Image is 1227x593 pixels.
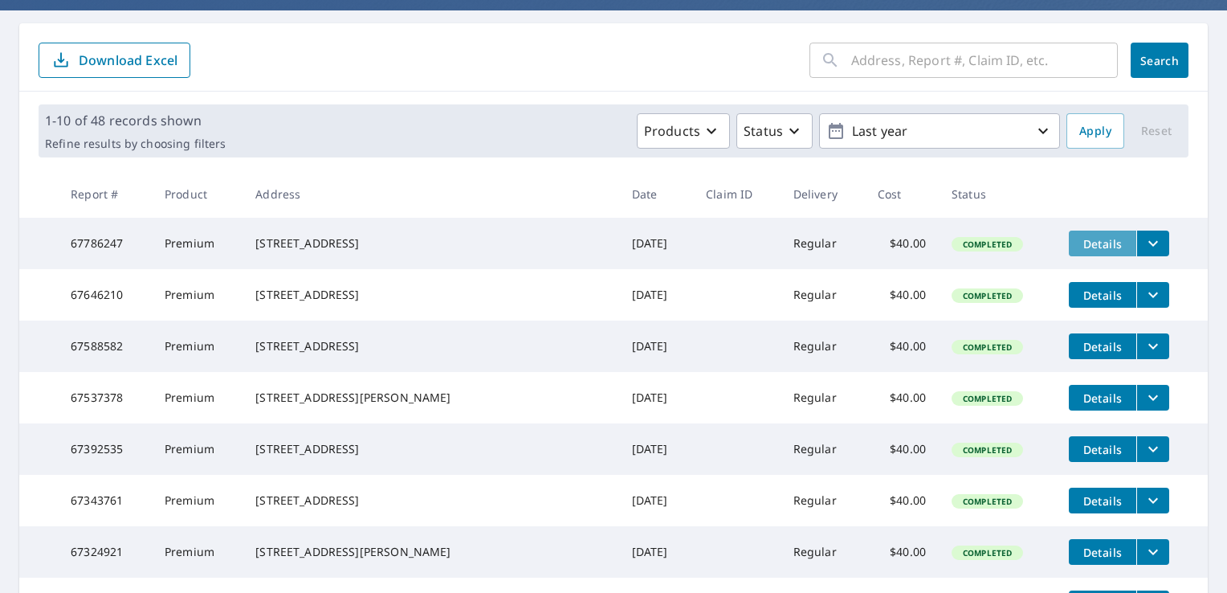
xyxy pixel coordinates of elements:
[255,338,605,354] div: [STREET_ADDRESS]
[744,121,783,141] p: Status
[819,113,1060,149] button: Last year
[851,38,1118,83] input: Address, Report #, Claim ID, etc.
[1069,539,1136,565] button: detailsBtn-67324921
[1136,488,1169,513] button: filesDropdownBtn-67343761
[781,170,865,218] th: Delivery
[619,423,694,475] td: [DATE]
[619,170,694,218] th: Date
[255,441,605,457] div: [STREET_ADDRESS]
[953,393,1021,404] span: Completed
[45,137,226,151] p: Refine results by choosing filters
[45,111,226,130] p: 1-10 of 48 records shown
[781,269,865,321] td: Regular
[953,341,1021,353] span: Completed
[865,170,940,218] th: Cost
[1078,391,1127,406] span: Details
[865,218,940,269] td: $40.00
[781,372,865,423] td: Regular
[58,218,152,269] td: 67786247
[1143,53,1176,68] span: Search
[58,423,152,475] td: 67392535
[1069,231,1136,256] button: detailsBtn-67786247
[644,121,700,141] p: Products
[781,423,865,475] td: Regular
[1131,43,1188,78] button: Search
[619,218,694,269] td: [DATE]
[865,423,940,475] td: $40.00
[637,113,730,149] button: Products
[255,493,605,509] div: [STREET_ADDRESS]
[953,290,1021,301] span: Completed
[1078,236,1127,252] span: Details
[1136,282,1169,308] button: filesDropdownBtn-67646210
[619,526,694,578] td: [DATE]
[58,321,152,372] td: 67588582
[953,239,1021,250] span: Completed
[1136,333,1169,359] button: filesDropdownBtn-67588582
[58,170,152,218] th: Report #
[1078,339,1127,354] span: Details
[1066,113,1124,149] button: Apply
[781,475,865,526] td: Regular
[152,372,243,423] td: Premium
[1136,436,1169,462] button: filesDropdownBtn-67392535
[1078,442,1127,457] span: Details
[865,526,940,578] td: $40.00
[1069,385,1136,411] button: detailsBtn-67537378
[39,43,190,78] button: Download Excel
[58,269,152,321] td: 67646210
[255,235,605,252] div: [STREET_ADDRESS]
[619,372,694,423] td: [DATE]
[152,170,243,218] th: Product
[1078,288,1127,303] span: Details
[255,544,605,560] div: [STREET_ADDRESS][PERSON_NAME]
[865,269,940,321] td: $40.00
[619,475,694,526] td: [DATE]
[1136,539,1169,565] button: filesDropdownBtn-67324921
[736,113,813,149] button: Status
[152,526,243,578] td: Premium
[619,269,694,321] td: [DATE]
[1069,488,1136,513] button: detailsBtn-67343761
[1078,545,1127,560] span: Details
[152,423,243,475] td: Premium
[152,269,243,321] td: Premium
[1079,121,1111,141] span: Apply
[255,287,605,303] div: [STREET_ADDRESS]
[1136,385,1169,411] button: filesDropdownBtn-67537378
[865,321,940,372] td: $40.00
[152,475,243,526] td: Premium
[255,390,605,406] div: [STREET_ADDRESS][PERSON_NAME]
[781,218,865,269] td: Regular
[79,51,177,69] p: Download Excel
[152,321,243,372] td: Premium
[846,117,1033,145] p: Last year
[1069,333,1136,359] button: detailsBtn-67588582
[953,496,1021,507] span: Completed
[1078,493,1127,509] span: Details
[1069,282,1136,308] button: detailsBtn-67646210
[1136,231,1169,256] button: filesDropdownBtn-67786247
[693,170,781,218] th: Claim ID
[58,475,152,526] td: 67343761
[953,547,1021,558] span: Completed
[781,321,865,372] td: Regular
[953,444,1021,456] span: Completed
[58,526,152,578] td: 67324921
[865,372,940,423] td: $40.00
[781,526,865,578] td: Regular
[58,372,152,423] td: 67537378
[939,170,1056,218] th: Status
[619,321,694,372] td: [DATE]
[1069,436,1136,462] button: detailsBtn-67392535
[152,218,243,269] td: Premium
[865,475,940,526] td: $40.00
[243,170,618,218] th: Address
